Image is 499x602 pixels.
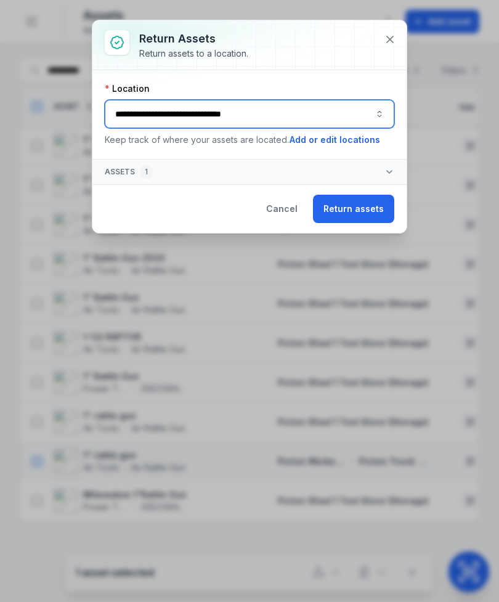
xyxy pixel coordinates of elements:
[140,165,153,179] div: 1
[105,83,150,95] label: Location
[92,160,407,184] button: Assets1
[313,195,394,223] button: Return assets
[256,195,308,223] button: Cancel
[139,30,248,47] h3: Return assets
[105,133,394,147] p: Keep track of where your assets are located.
[289,133,381,147] button: Add or edit locations
[139,47,248,60] div: Return assets to a location.
[105,165,153,179] span: Assets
